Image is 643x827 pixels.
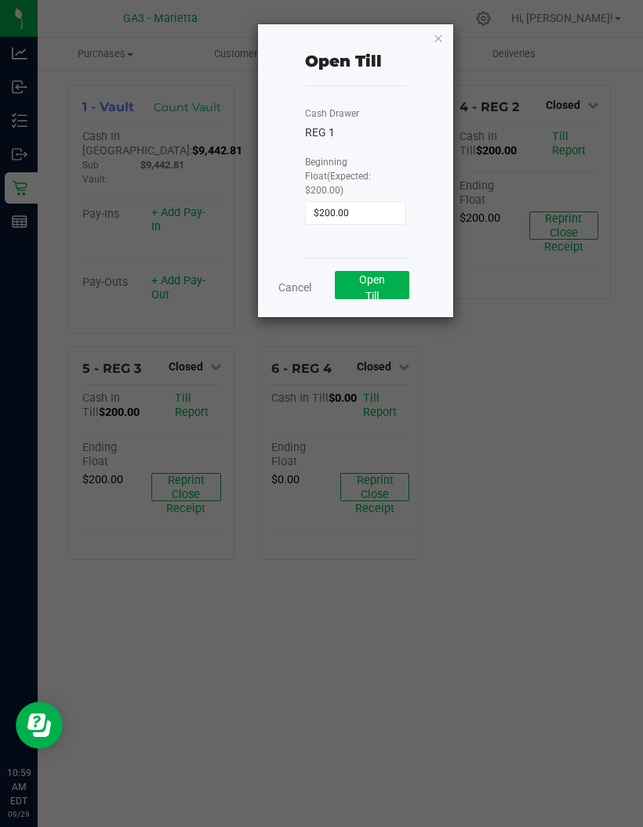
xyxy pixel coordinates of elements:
[305,49,382,73] div: Open Till
[16,702,63,749] iframe: Resource center
[305,157,371,196] span: Beginning Float
[305,125,406,141] div: REG 1
[278,280,311,296] a: Cancel
[359,273,385,302] span: Open Till
[305,171,371,196] span: (Expected: $200.00)
[305,107,359,121] label: Cash Drawer
[335,271,409,299] button: Open Till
